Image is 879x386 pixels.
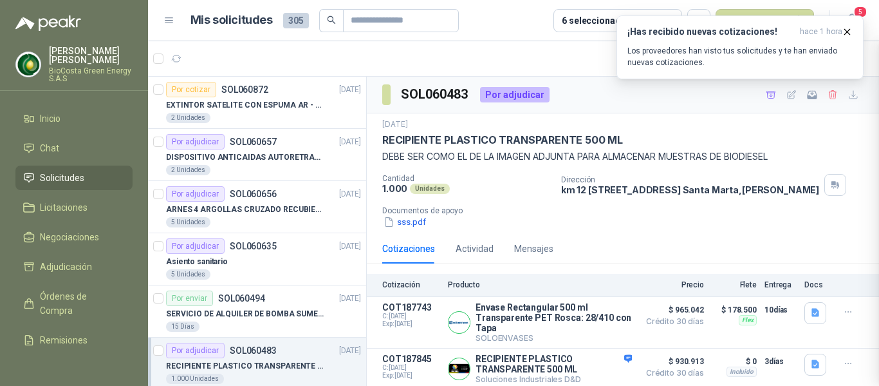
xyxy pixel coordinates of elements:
[800,26,842,37] span: hace 1 hora
[40,230,99,244] span: Negociaciones
[627,45,853,68] p: Los proveedores han visto tus solicitudes y te han enviado nuevas cotizaciones.
[190,11,273,30] h1: Mis solicitudes
[15,255,133,279] a: Adjudicación
[15,15,81,31] img: Logo peakr
[40,333,88,347] span: Remisiones
[616,15,864,79] button: ¡Has recibido nuevas cotizaciones!hace 1 hora Los proveedores han visto tus solicitudes y te han ...
[15,328,133,352] a: Remisiones
[15,106,133,131] a: Inicio
[40,260,92,274] span: Adjudicación
[49,46,133,64] p: [PERSON_NAME] [PERSON_NAME]
[562,14,631,28] div: 6 seleccionadas
[15,225,133,249] a: Negociaciones
[40,141,59,155] span: Chat
[40,171,84,185] span: Solicitudes
[627,26,795,37] h3: ¡Has recibido nuevas cotizaciones!
[15,284,133,323] a: Órdenes de Compra
[15,195,133,220] a: Licitaciones
[853,6,867,18] span: 5
[16,52,41,77] img: Company Logo
[15,136,133,160] a: Chat
[40,200,88,215] span: Licitaciones
[716,9,814,32] button: Nueva solicitud
[40,289,120,318] span: Órdenes de Compra
[40,111,60,126] span: Inicio
[283,13,309,28] span: 305
[15,166,133,190] a: Solicitudes
[327,15,336,24] span: search
[840,9,864,32] button: 5
[49,67,133,82] p: BioCosta Green Energy S.A.S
